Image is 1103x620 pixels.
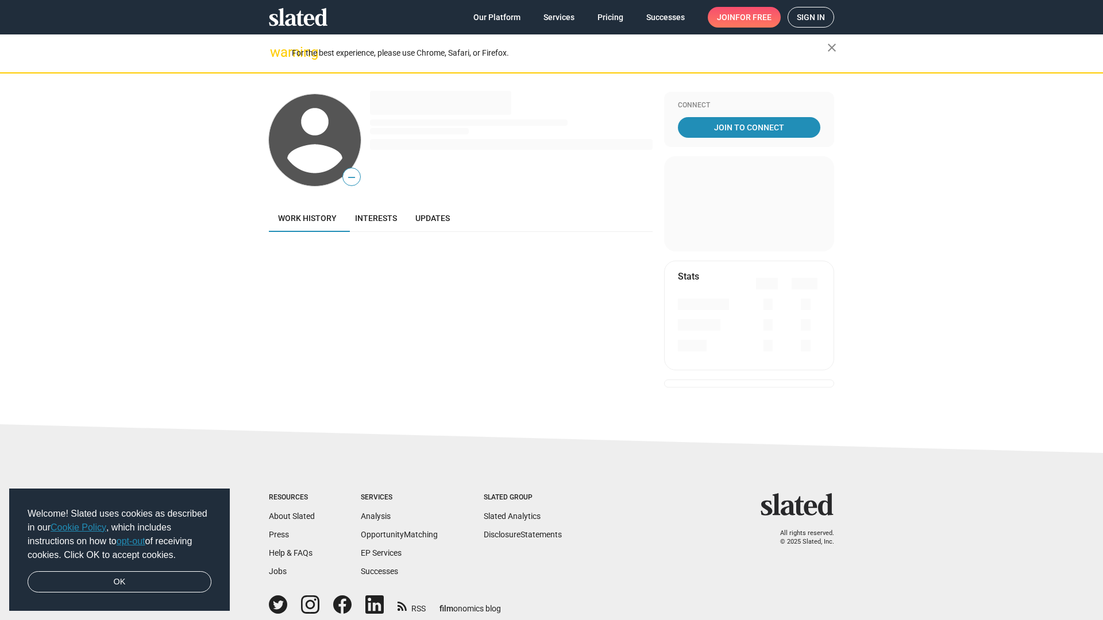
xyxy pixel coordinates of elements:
[678,117,820,138] a: Join To Connect
[269,530,289,539] a: Press
[735,7,772,28] span: for free
[292,45,827,61] div: For the best experience, please use Chrome, Safari, or Firefox.
[361,530,438,539] a: OpportunityMatching
[28,571,211,593] a: dismiss cookie message
[464,7,530,28] a: Our Platform
[9,489,230,611] div: cookieconsent
[361,548,402,557] a: EP Services
[28,507,211,562] span: Welcome! Slated uses cookies as described in our , which includes instructions on how to of recei...
[439,604,453,613] span: film
[361,493,438,502] div: Services
[269,548,313,557] a: Help & FAQs
[788,7,834,28] a: Sign in
[269,493,315,502] div: Resources
[346,204,406,232] a: Interests
[825,41,839,55] mat-icon: close
[717,7,772,28] span: Join
[355,214,397,223] span: Interests
[680,117,818,138] span: Join To Connect
[278,214,337,223] span: Work history
[543,7,574,28] span: Services
[637,7,694,28] a: Successes
[117,536,145,546] a: opt-out
[646,7,685,28] span: Successes
[361,567,398,576] a: Successes
[484,493,562,502] div: Slated Group
[269,511,315,521] a: About Slated
[678,270,699,282] mat-card-title: Stats
[269,204,346,232] a: Work history
[768,529,834,546] p: All rights reserved. © 2025 Slated, Inc.
[270,45,284,59] mat-icon: warning
[51,522,106,532] a: Cookie Policy
[343,170,360,185] span: —
[588,7,633,28] a: Pricing
[678,101,820,110] div: Connect
[473,7,520,28] span: Our Platform
[398,596,426,614] a: RSS
[534,7,584,28] a: Services
[797,7,825,27] span: Sign in
[484,511,541,521] a: Slated Analytics
[484,530,562,539] a: DisclosureStatements
[415,214,450,223] span: Updates
[708,7,781,28] a: Joinfor free
[406,204,459,232] a: Updates
[361,511,391,521] a: Analysis
[439,594,501,614] a: filmonomics blog
[597,7,623,28] span: Pricing
[269,567,287,576] a: Jobs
